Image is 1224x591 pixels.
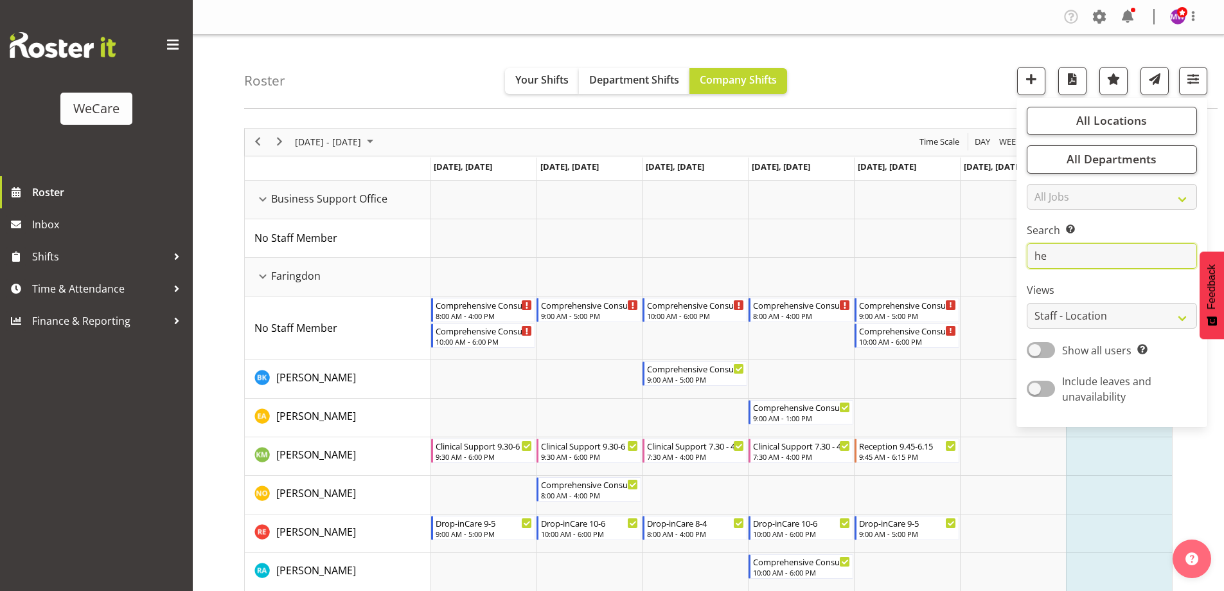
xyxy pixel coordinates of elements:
[753,529,850,539] div: 10:00 AM - 6:00 PM
[436,516,533,529] div: Drop-inCare 9-5
[647,451,744,462] div: 7:30 AM - 4:00 PM
[753,413,850,423] div: 9:00 AM - 1:00 PM
[431,516,536,540] div: Rachel Els"s event - Drop-inCare 9-5 Begin From Monday, September 29, 2025 at 9:00:00 AM GMT+13:0...
[32,183,186,202] span: Roster
[10,32,116,58] img: Rosterit website logo
[1062,343,1131,358] span: Show all users
[73,99,120,118] div: WeCare
[276,563,356,578] a: [PERSON_NAME]
[1067,151,1157,167] span: All Departments
[749,400,853,424] div: Ena Advincula"s event - Comprehensive Consult 9-1 Begin From Thursday, October 2, 2025 at 9:00:00...
[1140,67,1169,95] button: Send a list of all shifts for the selected filtered period to all rostered employees.
[276,486,356,501] a: [PERSON_NAME]
[541,439,638,452] div: Clinical Support 9.30-6
[32,215,186,234] span: Inbox
[541,478,638,491] div: Comprehensive Consult 8-4
[540,161,599,172] span: [DATE], [DATE]
[249,134,267,150] button: Previous
[1027,243,1197,269] input: Search
[749,298,853,322] div: No Staff Member"s event - Comprehensive Consult 8-4 Begin From Thursday, October 2, 2025 at 8:00:...
[753,401,850,414] div: Comprehensive Consult 9-1
[431,298,536,322] div: No Staff Member"s event - Comprehensive Consult 8-4 Begin From Monday, September 29, 2025 at 8:00...
[647,298,744,311] div: Comprehensive Consult 10-6
[290,129,381,156] div: Sep 29 - Oct 05, 2025
[32,279,167,298] span: Time & Attendance
[647,311,744,321] div: 10:00 AM - 6:00 PM
[753,516,850,529] div: Drop-inCare 10-6
[855,323,959,348] div: No Staff Member"s event - Comprehensive Consult 10-6 Begin From Friday, October 3, 2025 at 10:00:...
[859,324,956,337] div: Comprehensive Consult 10-6
[918,134,962,150] button: Time Scale
[537,298,641,322] div: No Staff Member"s event - Comprehensive Consult 9-5 Begin From Tuesday, September 30, 2025 at 9:0...
[1179,67,1207,95] button: Filter Shifts
[700,73,777,87] span: Company Shifts
[753,567,850,577] div: 10:00 AM - 6:00 PM
[293,134,379,150] button: October 2025
[244,73,285,88] h4: Roster
[964,161,1022,172] span: [DATE], [DATE]
[541,490,638,500] div: 8:00 AM - 4:00 PM
[254,231,337,245] span: No Staff Member
[537,439,641,463] div: Kishendri Moodley"s event - Clinical Support 9.30-6 Begin From Tuesday, September 30, 2025 at 9:3...
[643,439,747,463] div: Kishendri Moodley"s event - Clinical Support 7.30 - 4 Begin From Wednesday, October 1, 2025 at 7:...
[245,514,430,553] td: Rachel Els resource
[276,370,356,385] span: [PERSON_NAME]
[245,296,430,360] td: No Staff Member resource
[1200,251,1224,339] button: Feedback - Show survey
[254,230,337,246] a: No Staff Member
[276,486,356,500] span: [PERSON_NAME]
[245,476,430,514] td: Natasha Ottley resource
[1062,374,1151,404] span: Include leaves and unavailability
[859,529,956,539] div: 9:00 AM - 5:00 PM
[245,181,430,219] td: Business Support Office resource
[434,161,492,172] span: [DATE], [DATE]
[1185,552,1198,565] img: help-xxl-2.png
[998,134,1022,150] span: Week
[537,516,641,540] div: Rachel Els"s event - Drop-inCare 10-6 Begin From Tuesday, September 30, 2025 at 10:00:00 AM GMT+1...
[276,447,356,462] a: [PERSON_NAME]
[859,311,956,321] div: 9:00 AM - 5:00 PM
[749,439,853,463] div: Kishendri Moodley"s event - Clinical Support 7.30 - 4 Begin From Thursday, October 2, 2025 at 7:3...
[689,68,787,94] button: Company Shifts
[505,68,579,94] button: Your Shifts
[647,374,744,385] div: 9:00 AM - 5:00 PM
[859,516,956,529] div: Drop-inCare 9-5
[643,298,747,322] div: No Staff Member"s event - Comprehensive Consult 10-6 Begin From Wednesday, October 1, 2025 at 10:...
[1099,67,1128,95] button: Highlight an important date within the roster.
[245,258,430,296] td: Faringdon resource
[859,336,956,347] div: 10:00 AM - 6:00 PM
[1170,9,1185,24] img: management-we-care10447.jpg
[973,134,991,150] span: Day
[271,134,288,150] button: Next
[32,247,167,266] span: Shifts
[245,437,430,476] td: Kishendri Moodley resource
[1017,67,1045,95] button: Add a new shift
[32,311,167,331] span: Finance & Reporting
[276,408,356,424] a: [PERSON_NAME]
[753,451,850,462] div: 7:30 AM - 4:00 PM
[245,399,430,437] td: Ena Advincula resource
[1076,113,1147,128] span: All Locations
[579,68,689,94] button: Department Shifts
[269,129,290,156] div: next period
[1027,282,1197,298] label: Views
[1027,145,1197,174] button: All Departments
[436,529,533,539] div: 9:00 AM - 5:00 PM
[647,439,744,452] div: Clinical Support 7.30 - 4
[276,524,356,540] a: [PERSON_NAME]
[436,311,533,321] div: 8:00 AM - 4:00 PM
[254,321,337,335] span: No Staff Member
[997,134,1024,150] button: Timeline Week
[643,361,747,386] div: Brian Ko"s event - Comprehensive Consult 9-5 Begin From Wednesday, October 1, 2025 at 9:00:00 AM ...
[859,451,956,462] div: 9:45 AM - 6:15 PM
[647,362,744,375] div: Comprehensive Consult 9-5
[276,409,356,423] span: [PERSON_NAME]
[858,161,916,172] span: [DATE], [DATE]
[1027,223,1197,238] label: Search
[245,360,430,399] td: Brian Ko resource
[431,439,536,463] div: Kishendri Moodley"s event - Clinical Support 9.30-6 Begin From Monday, September 29, 2025 at 9:30...
[647,529,744,539] div: 8:00 AM - 4:00 PM
[431,323,536,348] div: No Staff Member"s event - Comprehensive Consult 10-6 Begin From Monday, September 29, 2025 at 10:...
[643,516,747,540] div: Rachel Els"s event - Drop-inCare 8-4 Begin From Wednesday, October 1, 2025 at 8:00:00 AM GMT+13:0...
